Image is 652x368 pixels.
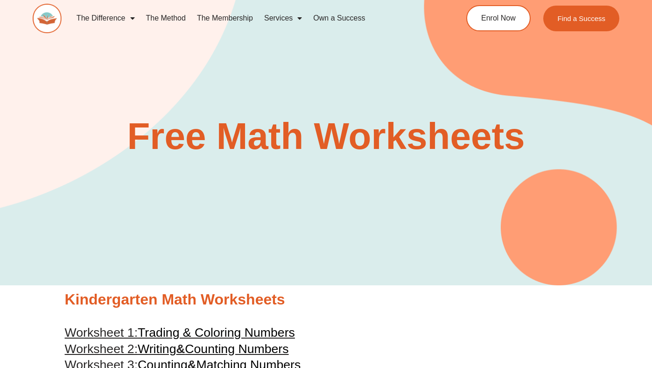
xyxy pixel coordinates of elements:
span: Counting Numbers [185,342,288,356]
span: Writing [138,342,176,356]
span: Find a Success [558,15,606,22]
a: The Membership [191,7,259,29]
span: Enrol Now [481,14,516,22]
a: The Difference [71,7,140,29]
a: The Method [140,7,191,29]
a: Own a Success [308,7,371,29]
h2: Free Math Worksheets [60,118,592,155]
nav: Menu [71,7,433,29]
a: Enrol Now [466,5,531,31]
span: Trading & Coloring Numbers [138,326,295,340]
a: Worksheet 2:Writing&Counting Numbers [65,342,289,356]
span: Worksheet 1: [65,326,138,340]
a: Worksheet 1:Trading & Coloring Numbers [65,326,295,340]
h2: Kindergarten Math Worksheets [65,290,588,310]
a: Services [259,7,308,29]
span: Worksheet 2: [65,342,138,356]
a: Find a Success [544,6,620,31]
